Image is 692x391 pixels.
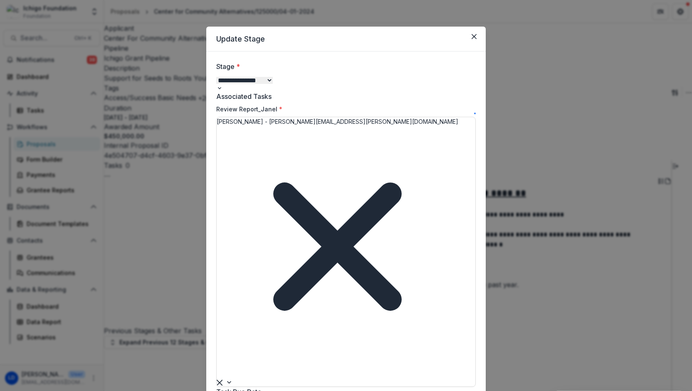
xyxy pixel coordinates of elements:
[217,126,458,367] div: Remove Janel Callon - janel.callon@ichigofoundation.org
[217,118,458,125] span: [PERSON_NAME] - [PERSON_NAME][EMAIL_ADDRESS][PERSON_NAME][DOMAIN_NAME]
[216,105,282,113] label: Review Report_Janel
[217,378,222,386] div: Clear selected options
[206,27,486,52] header: Update Stage
[467,30,481,43] button: Close
[216,61,471,71] label: Stage
[216,91,471,101] label: Associated Tasks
